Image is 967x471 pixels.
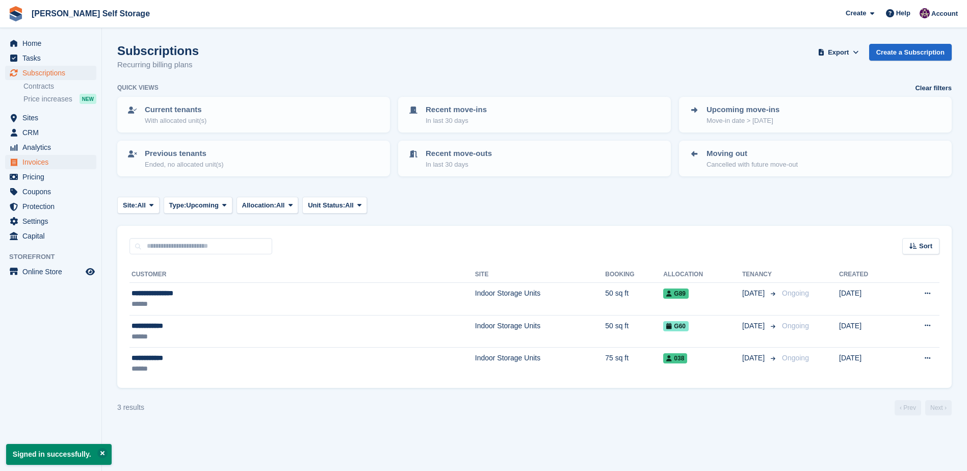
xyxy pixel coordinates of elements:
a: Create a Subscription [869,44,952,61]
p: Ended, no allocated unit(s) [145,160,224,170]
span: Account [931,9,958,19]
p: Previous tenants [145,148,224,160]
span: [DATE] [742,353,767,363]
span: All [137,200,146,211]
a: Clear filters [915,83,952,93]
span: Pricing [22,170,84,184]
a: menu [5,170,96,184]
a: menu [5,185,96,199]
a: Upcoming move-ins Move-in date > [DATE] [680,98,951,132]
a: menu [5,265,96,279]
p: In last 30 days [426,116,487,126]
a: menu [5,66,96,80]
p: Recent move-outs [426,148,492,160]
span: All [276,200,285,211]
span: Home [22,36,84,50]
img: Nikki Ambrosini [920,8,930,18]
span: Ongoing [782,322,809,330]
p: Signed in successfully. [6,444,112,465]
span: Price increases [23,94,72,104]
p: Move-in date > [DATE] [707,116,779,126]
span: G60 [663,321,689,331]
a: menu [5,111,96,125]
a: Preview store [84,266,96,278]
a: [PERSON_NAME] Self Storage [28,5,154,22]
a: Recent move-outs In last 30 days [399,142,670,175]
span: Unit Status: [308,200,345,211]
a: menu [5,140,96,154]
span: Site: [123,200,137,211]
span: Capital [22,229,84,243]
td: Indoor Storage Units [475,283,605,316]
img: stora-icon-8386f47178a22dfd0bd8f6a31ec36ba5ce8667c1dd55bd0f319d3a0aa187defe.svg [8,6,23,21]
span: [DATE] [742,288,767,299]
th: Site [475,267,605,283]
td: Indoor Storage Units [475,315,605,348]
td: [DATE] [839,283,897,316]
span: Upcoming [186,200,219,211]
td: [DATE] [839,315,897,348]
button: Allocation: All [237,197,299,214]
span: Type: [169,200,187,211]
a: Previous tenants Ended, no allocated unit(s) [118,142,389,175]
h6: Quick views [117,83,159,92]
td: 50 sq ft [605,283,663,316]
span: Analytics [22,140,84,154]
p: With allocated unit(s) [145,116,206,126]
a: Recent move-ins In last 30 days [399,98,670,132]
td: [DATE] [839,348,897,380]
div: NEW [80,94,96,104]
p: Cancelled with future move-out [707,160,798,170]
p: Recent move-ins [426,104,487,116]
button: Unit Status: All [302,197,367,214]
span: Tasks [22,51,84,65]
a: Price increases NEW [23,93,96,104]
button: Type: Upcoming [164,197,232,214]
span: Invoices [22,155,84,169]
span: Coupons [22,185,84,199]
button: Export [816,44,861,61]
p: Moving out [707,148,798,160]
span: Online Store [22,265,84,279]
a: menu [5,51,96,65]
button: Site: All [117,197,160,214]
th: Allocation [663,267,742,283]
a: Previous [895,400,921,415]
span: Ongoing [782,289,809,297]
p: In last 30 days [426,160,492,170]
a: Moving out Cancelled with future move-out [680,142,951,175]
span: All [345,200,354,211]
span: Ongoing [782,354,809,362]
td: Indoor Storage Units [475,348,605,380]
span: Settings [22,214,84,228]
a: Contracts [23,82,96,91]
span: Allocation: [242,200,276,211]
th: Customer [129,267,475,283]
span: Create [846,8,866,18]
nav: Page [893,400,954,415]
span: [DATE] [742,321,767,331]
td: 50 sq ft [605,315,663,348]
h1: Subscriptions [117,44,199,58]
span: G89 [663,289,689,299]
th: Created [839,267,897,283]
td: 75 sq ft [605,348,663,380]
span: 038 [663,353,687,363]
span: Subscriptions [22,66,84,80]
a: Current tenants With allocated unit(s) [118,98,389,132]
a: Next [925,400,952,415]
a: menu [5,125,96,140]
span: Storefront [9,252,101,262]
th: Tenancy [742,267,778,283]
a: menu [5,155,96,169]
span: Help [896,8,910,18]
a: menu [5,229,96,243]
span: Export [828,47,849,58]
p: Upcoming move-ins [707,104,779,116]
a: menu [5,199,96,214]
p: Current tenants [145,104,206,116]
a: menu [5,36,96,50]
th: Booking [605,267,663,283]
span: Sites [22,111,84,125]
span: Sort [919,241,932,251]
